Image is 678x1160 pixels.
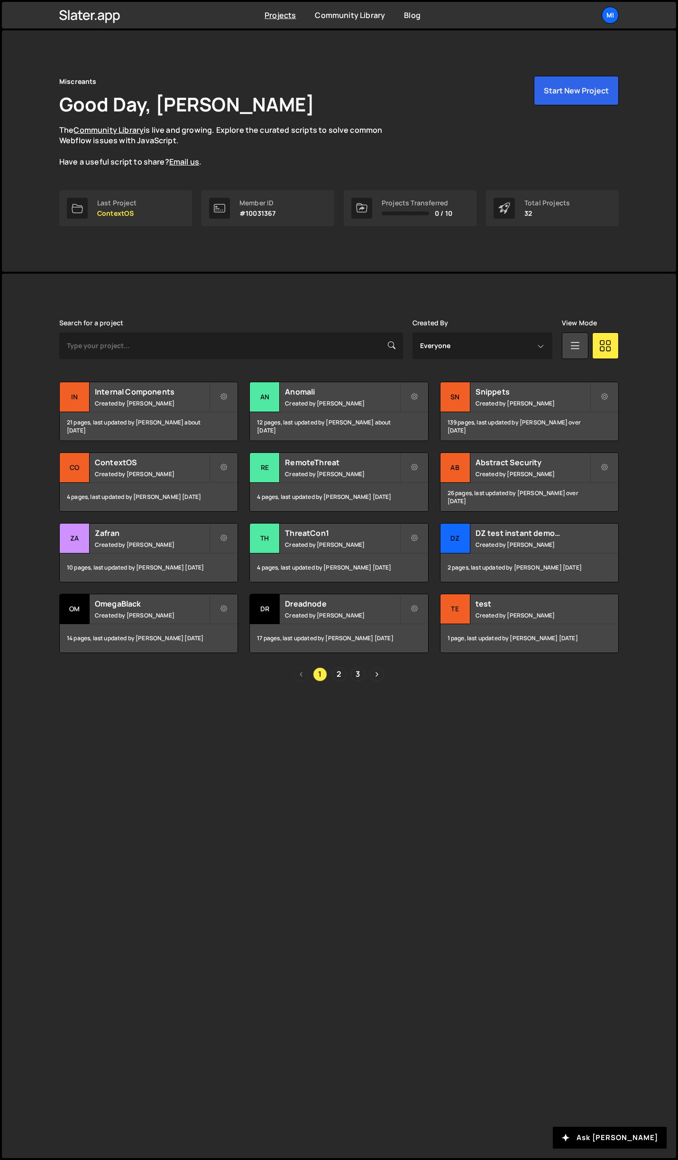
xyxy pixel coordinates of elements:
[169,157,199,167] a: Email us
[332,667,346,681] a: Page 2
[440,594,619,653] a: te test Created by [PERSON_NAME] 1 page, last updated by [PERSON_NAME] [DATE]
[95,470,209,478] small: Created by [PERSON_NAME]
[476,598,590,609] h2: test
[351,667,365,681] a: Page 3
[95,598,209,609] h2: OmegaBlack
[250,412,428,441] div: 12 pages, last updated by [PERSON_NAME] about [DATE]
[440,453,470,483] div: Ab
[73,125,144,135] a: Community Library
[440,524,470,553] div: DZ
[440,624,618,653] div: 1 page, last updated by [PERSON_NAME] [DATE]
[476,470,590,478] small: Created by [PERSON_NAME]
[440,452,619,512] a: Ab Abstract Security Created by [PERSON_NAME] 26 pages, last updated by [PERSON_NAME] over [DATE]
[404,10,421,20] a: Blog
[95,457,209,468] h2: ContextOS
[95,528,209,538] h2: Zafran
[285,541,399,549] small: Created by [PERSON_NAME]
[440,523,619,582] a: DZ DZ test instant demo (delete later) Created by [PERSON_NAME] 2 pages, last updated by [PERSON_...
[476,528,590,538] h2: DZ test instant demo (delete later)
[60,453,90,483] div: Co
[95,399,209,407] small: Created by [PERSON_NAME]
[440,553,618,582] div: 2 pages, last updated by [PERSON_NAME] [DATE]
[435,210,452,217] span: 0 / 10
[250,524,280,553] div: Th
[97,210,137,217] p: ContextOS
[440,382,619,441] a: Sn Snippets Created by [PERSON_NAME] 139 pages, last updated by [PERSON_NAME] over [DATE]
[59,667,619,681] div: Pagination
[59,594,238,653] a: Om OmegaBlack Created by [PERSON_NAME] 14 pages, last updated by [PERSON_NAME] [DATE]
[250,624,428,653] div: 17 pages, last updated by [PERSON_NAME] [DATE]
[412,319,449,327] label: Created By
[476,611,590,619] small: Created by [PERSON_NAME]
[59,76,97,87] div: Miscreants
[315,10,385,20] a: Community Library
[59,125,401,167] p: The is live and growing. Explore the curated scripts to solve common Webflow issues with JavaScri...
[285,598,399,609] h2: Dreadnode
[97,199,137,207] div: Last Project
[562,319,597,327] label: View Mode
[95,387,209,397] h2: Internal Components
[239,210,275,217] p: #10031367
[59,190,192,226] a: Last Project ContextOS
[265,10,296,20] a: Projects
[95,611,209,619] small: Created by [PERSON_NAME]
[476,399,590,407] small: Created by [PERSON_NAME]
[239,199,275,207] div: Member ID
[440,594,470,624] div: te
[60,553,238,582] div: 10 pages, last updated by [PERSON_NAME] [DATE]
[60,483,238,511] div: 4 pages, last updated by [PERSON_NAME] [DATE]
[476,541,590,549] small: Created by [PERSON_NAME]
[285,457,399,468] h2: RemoteThreat
[60,412,238,441] div: 21 pages, last updated by [PERSON_NAME] about [DATE]
[60,382,90,412] div: In
[285,387,399,397] h2: Anomali
[534,76,619,105] button: Start New Project
[440,412,618,441] div: 139 pages, last updated by [PERSON_NAME] over [DATE]
[250,553,428,582] div: 4 pages, last updated by [PERSON_NAME] [DATE]
[60,594,90,624] div: Om
[249,523,428,582] a: Th ThreatCon1 Created by [PERSON_NAME] 4 pages, last updated by [PERSON_NAME] [DATE]
[250,453,280,483] div: Re
[59,91,314,117] h1: Good Day, [PERSON_NAME]
[285,470,399,478] small: Created by [PERSON_NAME]
[59,452,238,512] a: Co ContextOS Created by [PERSON_NAME] 4 pages, last updated by [PERSON_NAME] [DATE]
[60,524,90,553] div: Za
[524,199,570,207] div: Total Projects
[524,210,570,217] p: 32
[285,399,399,407] small: Created by [PERSON_NAME]
[440,382,470,412] div: Sn
[602,7,619,24] a: Mi
[285,528,399,538] h2: ThreatCon1
[285,611,399,619] small: Created by [PERSON_NAME]
[250,382,280,412] div: An
[370,667,384,681] a: Next page
[59,382,238,441] a: In Internal Components Created by [PERSON_NAME] 21 pages, last updated by [PERSON_NAME] about [DATE]
[250,594,280,624] div: Dr
[249,382,428,441] a: An Anomali Created by [PERSON_NAME] 12 pages, last updated by [PERSON_NAME] about [DATE]
[59,332,403,359] input: Type your project...
[440,483,618,511] div: 26 pages, last updated by [PERSON_NAME] over [DATE]
[382,199,452,207] div: Projects Transferred
[553,1127,667,1149] button: Ask [PERSON_NAME]
[476,387,590,397] h2: Snippets
[249,452,428,512] a: Re RemoteThreat Created by [PERSON_NAME] 4 pages, last updated by [PERSON_NAME] [DATE]
[95,541,209,549] small: Created by [PERSON_NAME]
[60,624,238,653] div: 14 pages, last updated by [PERSON_NAME] [DATE]
[59,523,238,582] a: Za Zafran Created by [PERSON_NAME] 10 pages, last updated by [PERSON_NAME] [DATE]
[250,483,428,511] div: 4 pages, last updated by [PERSON_NAME] [DATE]
[249,594,428,653] a: Dr Dreadnode Created by [PERSON_NAME] 17 pages, last updated by [PERSON_NAME] [DATE]
[476,457,590,468] h2: Abstract Security
[59,319,123,327] label: Search for a project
